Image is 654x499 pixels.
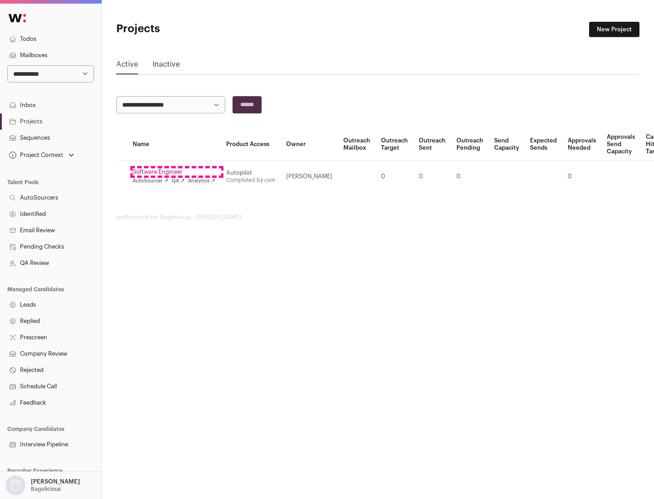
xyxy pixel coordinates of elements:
[226,169,275,176] div: Autopilot
[589,22,639,37] a: New Project
[116,59,138,73] a: Active
[451,128,489,161] th: Outreach Pending
[116,22,291,36] h1: Projects
[133,177,168,185] a: AutoSourcer ↗
[7,152,63,159] div: Project Context
[226,177,275,183] a: Completed by csm
[31,478,80,485] p: [PERSON_NAME]
[116,214,639,221] footer: wellfound:ai for Bagelicious - [PERSON_NAME]
[376,128,413,161] th: Outreach Target
[127,128,221,161] th: Name
[413,161,451,192] td: 0
[7,149,76,161] button: Open dropdown
[4,9,31,27] img: Wellfound
[172,177,184,185] a: QA ↗
[4,475,82,495] button: Open dropdown
[489,128,525,161] th: Send Capacity
[5,475,25,495] img: nopic.png
[31,485,61,493] p: Bagelicious
[601,128,640,161] th: Approvals Send Capacity
[188,177,215,185] a: Analytics ↗
[525,128,562,161] th: Expected Sends
[451,161,489,192] td: 0
[221,128,281,161] th: Product Access
[338,128,376,161] th: Outreach Mailbox
[281,161,338,192] td: [PERSON_NAME]
[413,128,451,161] th: Outreach Sent
[133,168,215,176] a: Software Engineer
[153,59,180,73] a: Inactive
[376,161,413,192] td: 0
[281,128,338,161] th: Owner
[562,161,601,192] td: 0
[562,128,601,161] th: Approvals Needed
